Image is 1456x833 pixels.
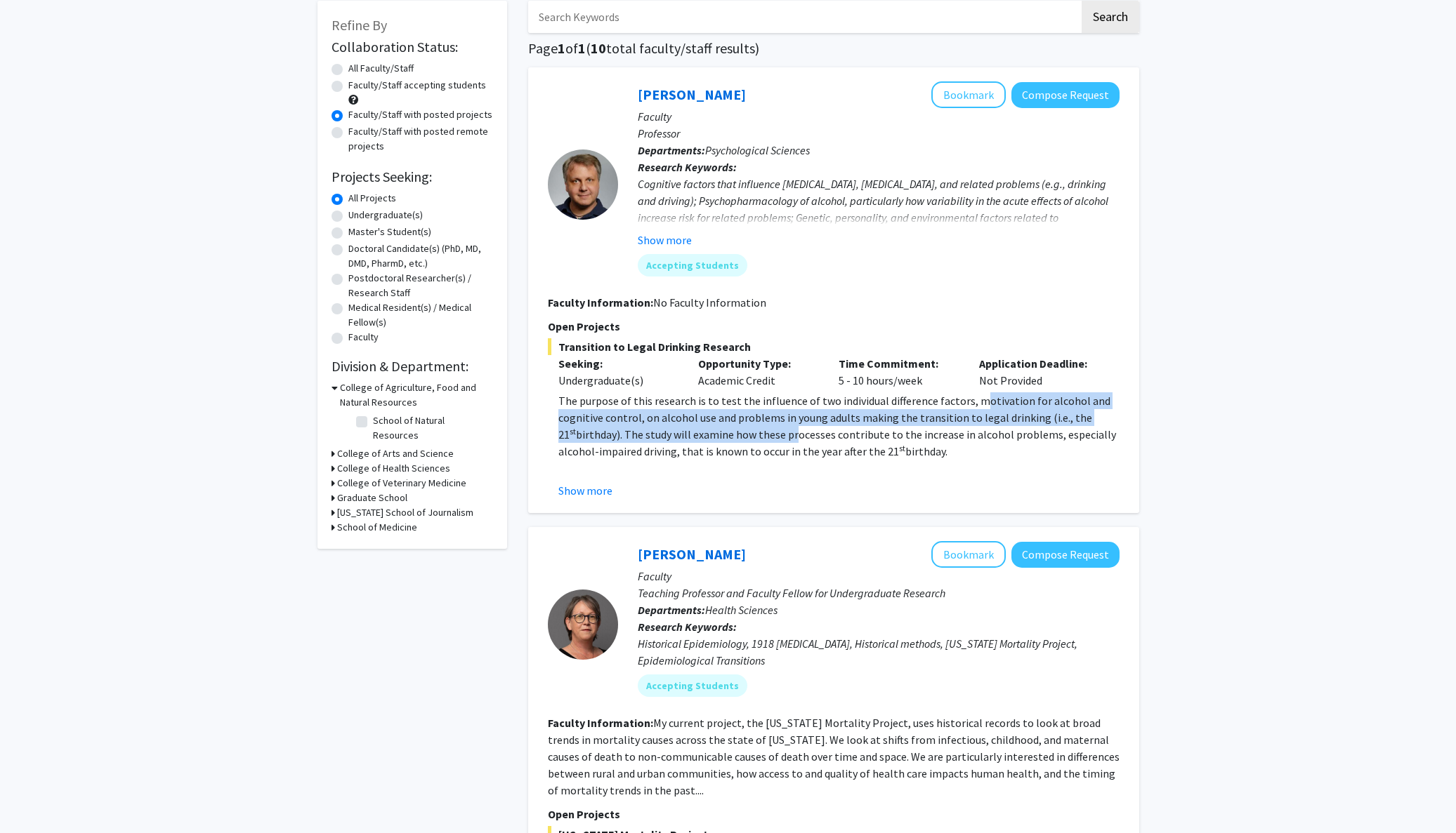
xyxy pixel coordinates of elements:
[558,482,612,499] button: Show more
[828,355,969,389] div: 5 - 10 hours/week
[348,300,493,330] label: Medical Resident(s) / Medical Fellow(s)
[340,380,493,410] h3: College of Agriculture, Food and Natural Resources
[337,446,454,461] h3: College of Arts and Science
[348,225,431,239] label: Master's Student(s)
[969,355,1109,389] div: Not Provided
[528,1,1080,33] input: Search Keywords
[638,568,1120,585] p: Faculty
[899,443,905,453] sup: st
[638,620,737,634] b: Research Keywords:
[332,39,493,55] h2: Collaboration Status:
[839,355,958,372] p: Time Commitment:
[548,338,1120,355] span: Transition to Legal Drinking Research
[558,39,565,57] span: 1
[638,254,747,276] mat-chip: Accepting Students
[638,603,705,617] b: Departments:
[705,603,778,617] span: Health Sciences
[348,191,396,206] label: All Projects
[528,40,1139,57] h1: Page of ( total faculty/staff results)
[638,86,746,103] a: [PERSON_NAME]
[638,125,1120,142] p: Professor
[548,716,1120,797] fg-read-more: My current project, the [US_STATE] Mortality Project, uses historical records to look at broad tr...
[337,461,450,476] h3: College of Health Sciences
[548,295,653,309] b: Faculty Information:
[638,232,692,248] button: Show more
[1011,82,1120,108] button: Compose Request to Denis McCarthy
[979,355,1098,372] p: Application Deadline:
[638,635,1120,669] div: Historical Epidemiology, 1918 [MEDICAL_DATA], Historical methods, [US_STATE] Mortality Project, E...
[638,108,1120,125] p: Faculty
[558,427,1116,458] span: birthday). The study will examine how these processes contribute to the increase in alcohol probl...
[348,271,493,300] label: Postdoctoral Researcher(s) / Research Staff
[348,107,492,122] label: Faculty/Staff with posted projects
[11,770,60,822] iframe: Chat
[570,426,576,437] sup: st
[332,358,493,375] h2: Division & Department:
[348,124,493,154] label: Faculty/Staff with posted remote projects
[1082,1,1139,33] button: Search
[1011,542,1120,568] button: Compose Request to Carolyn Orbann
[931,541,1006,568] button: Add Carolyn Orbann to Bookmarks
[558,372,678,389] div: Undergraduate(s)
[638,175,1120,243] div: Cognitive factors that influence [MEDICAL_DATA], [MEDICAL_DATA], and related problems (e.g., drin...
[591,39,606,57] span: 10
[337,491,407,505] h3: Graduate School
[348,241,493,271] label: Doctoral Candidate(s) (PhD, MD, DMD, PharmD, etc.)
[638,160,737,174] b: Research Keywords:
[332,168,493,185] h2: Projects Seeking:
[698,355,818,372] p: Opportunity Type:
[558,394,1110,441] span: The purpose of this research is to test the influence of two individual difference factors, motiv...
[337,476,466,491] h3: College of Veterinary Medicine
[337,505,473,520] h3: [US_STATE] School of Journalism
[578,39,586,57] span: 1
[348,61,414,76] label: All Faculty/Staff
[558,355,678,372] p: Seeking:
[548,806,1120,822] p: Open Projects
[373,413,490,443] label: School of Natural Resources
[348,330,379,345] label: Faculty
[337,520,417,535] h3: School of Medicine
[332,16,387,34] span: Refine By
[638,545,746,563] a: [PERSON_NAME]
[688,355,828,389] div: Academic Credit
[348,208,423,222] label: Undergraduate(s)
[638,143,705,157] b: Departments:
[705,143,810,157] span: Psychological Sciences
[638,674,747,697] mat-chip: Accepting Students
[548,716,653,730] b: Faculty Information:
[348,78,486,93] label: Faculty/Staff accepting students
[905,444,947,458] span: birthday.
[638,585,1120,601] p: Teaching Professor and Faculty Fellow for Undergraduate Research
[653,295,766,309] span: No Faculty Information
[931,81,1006,108] button: Add Denis McCarthy to Bookmarks
[548,318,1120,335] p: Open Projects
